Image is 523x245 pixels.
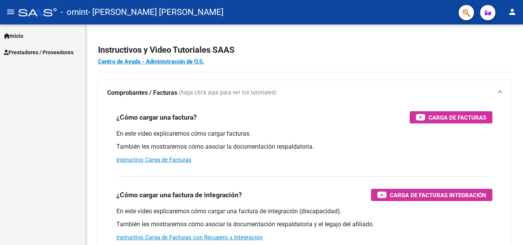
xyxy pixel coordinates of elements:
[410,111,492,123] button: Carga de Facturas
[6,7,15,16] mat-icon: menu
[116,190,242,200] h3: ¿Cómo cargar una factura de integración?
[107,89,177,97] strong: Comprobantes / Facturas
[428,113,486,122] span: Carga de Facturas
[88,4,224,21] span: - [PERSON_NAME] [PERSON_NAME]
[116,220,492,229] p: También les mostraremos cómo asociar la documentación respaldatoria y el legajo del afiliado.
[116,156,191,163] a: Instructivo Carga de Facturas
[497,219,515,237] iframe: Intercom live chat
[179,89,276,97] span: (haga click aquí para ver los tutoriales)
[116,112,197,123] h3: ¿Cómo cargar una factura?
[390,190,486,200] span: Carga de Facturas Integración
[116,207,492,216] p: En este video explicaremos cómo cargar una factura de integración (discapacidad).
[4,32,23,40] span: Inicio
[116,130,492,138] p: En este video explicaremos cómo cargar facturas.
[116,143,492,151] p: También les mostraremos cómo asociar la documentación respaldatoria.
[98,43,511,57] h2: Instructivos y Video Tutoriales SAAS
[98,58,204,65] a: Centro de Ayuda - Administración de O.S.
[116,234,263,241] a: Instructivo Carga de Facturas con Recupero x Integración
[60,4,88,21] span: - omint
[98,81,511,105] mat-expansion-panel-header: Comprobantes / Facturas (haga click aquí para ver los tutoriales)
[4,48,74,57] span: Prestadores / Proveedores
[371,189,492,201] button: Carga de Facturas Integración
[508,7,517,16] mat-icon: person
